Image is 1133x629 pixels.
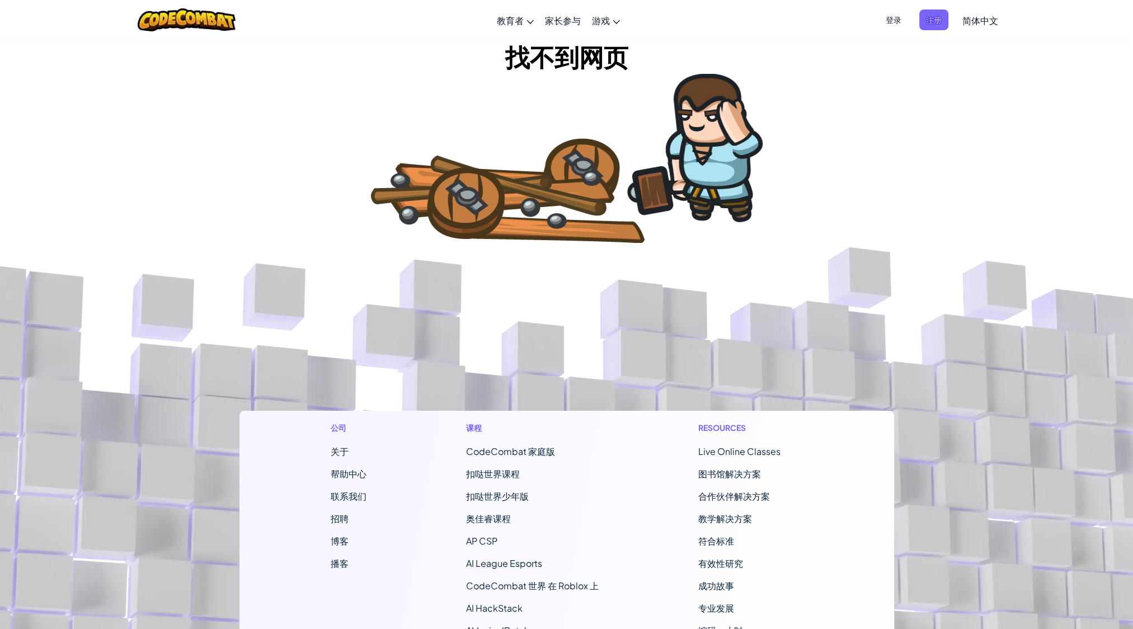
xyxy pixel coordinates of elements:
[371,74,763,243] img: 404_1.png
[491,5,539,35] a: 教育者
[331,513,349,524] a: 招聘
[919,10,948,30] button: 注册
[592,15,610,26] span: 游戏
[698,602,734,614] a: 专业发展
[466,422,599,434] h1: 课程
[586,5,626,35] a: 游戏
[698,445,781,457] a: Live Online Classes
[539,5,586,35] a: 家长参与
[138,8,236,31] img: CodeCombat logo
[466,490,529,502] a: 扣哒世界少年版
[466,535,497,547] a: AP CSP
[698,557,743,569] a: 有效性研究
[698,422,803,434] h1: Resources
[698,580,734,592] a: 成功故事
[879,10,908,30] button: 登录
[698,490,770,502] a: 合作伙伴解决方案
[331,445,349,457] a: 关于
[466,513,511,524] a: 奥佳睿课程
[331,557,349,569] a: 播客
[497,15,524,26] span: 教育者
[698,513,752,524] a: 教学解决方案
[466,602,523,614] a: AI HackStack
[331,490,366,502] span: 联系我们
[466,445,555,457] span: CodeCombat 家庭版
[962,15,998,26] span: 简体中文
[331,422,366,434] h1: 公司
[466,580,599,592] a: CodeCombat 世界 在 Roblox 上
[698,535,734,547] a: 符合标准
[698,468,761,480] a: 图书馆解决方案
[957,5,1004,35] a: 简体中文
[466,468,520,480] a: 扣哒世界课程
[331,468,366,480] a: 帮助中心
[331,535,349,547] a: 博客
[466,557,542,569] a: AI League Esports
